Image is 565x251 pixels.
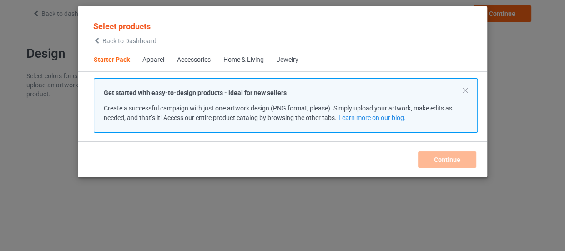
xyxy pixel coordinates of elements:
[338,114,406,121] a: Learn more on our blog.
[104,105,452,121] span: Create a successful campaign with just one artwork design (PNG format, please). Simply upload you...
[277,55,298,65] div: Jewelry
[104,89,287,96] strong: Get started with easy-to-design products - ideal for new sellers
[177,55,211,65] div: Accessories
[87,49,136,71] span: Starter Pack
[223,55,264,65] div: Home & Living
[102,37,156,45] span: Back to Dashboard
[93,21,151,31] span: Select products
[142,55,164,65] div: Apparel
